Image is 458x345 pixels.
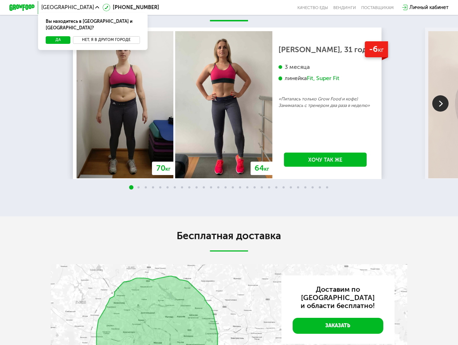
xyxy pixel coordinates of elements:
a: Качество еды [297,5,328,10]
a: Хочу так же [284,153,367,167]
div: Личный кабинет [409,4,449,11]
span: [GEOGRAPHIC_DATA] [41,5,94,10]
div: -6 [365,41,388,57]
button: Да [46,36,70,44]
h3: Доставим по [GEOGRAPHIC_DATA] и области бесплатно! [293,286,383,310]
p: «Питалась только Grow Food и кофе) Занималась с тренером два раза в неделю» [278,96,372,108]
div: 70 [152,162,174,175]
h2: Бесплатная доставка [51,229,407,242]
div: Fit, Super Fit [307,75,339,82]
span: кг [264,166,269,172]
div: Вы находитесь в [GEOGRAPHIC_DATA] и [GEOGRAPHIC_DATA]? [38,13,148,36]
div: линейка [278,75,372,82]
div: 3 месяца [278,63,372,71]
a: Вендинги [333,5,356,10]
span: кг [165,166,170,172]
a: Заказать [293,318,383,334]
img: Slide right [432,95,449,112]
a: [PHONE_NUMBER] [103,4,159,11]
span: кг [378,46,384,53]
div: поставщикам [361,5,394,10]
div: [PERSON_NAME], 31 год [278,46,372,53]
button: Нет, я в другом городе [73,36,140,44]
div: 64 [251,162,273,175]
